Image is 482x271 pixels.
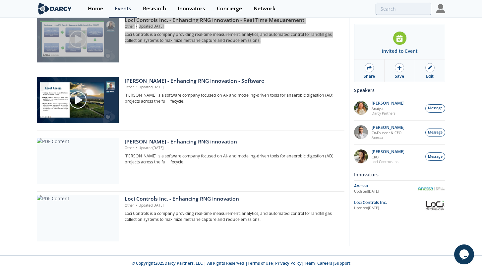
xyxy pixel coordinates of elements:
div: Anessa [354,183,417,189]
span: Message [428,106,443,111]
p: Other Updated [DATE] [125,203,340,208]
a: Terms of Use [248,260,273,266]
a: Video Content [PERSON_NAME] - Enhancing RNG innovation - Software Other •Updated[DATE] [PERSON_NA... [37,77,344,124]
img: fddc0511-1997-4ded-88a0-30228072d75f [354,101,368,115]
img: Anessa [417,187,445,190]
img: Loci Controls Inc. [424,200,445,211]
button: Message [425,152,445,161]
div: Concierge [217,6,242,11]
div: Home [88,6,103,11]
p: [PERSON_NAME] [372,149,404,154]
p: [PERSON_NAME] [372,101,404,106]
a: Careers [317,260,332,266]
p: Loci Controls Inc. [372,159,404,164]
img: play-chapters-gray.svg [69,30,87,48]
div: Network [254,6,275,11]
span: Message [428,154,443,159]
p: [PERSON_NAME] is a software company focused on AI- and modeling-driven tools for anaerobic digest... [125,92,340,105]
div: Updated [DATE] [354,189,417,194]
div: Research [143,6,166,11]
div: Share [364,73,375,79]
img: play-chapters-gray.svg [69,91,87,109]
span: • [135,145,139,150]
a: PDF Content [PERSON_NAME] - Enhancing RNG innovation Other •Updated[DATE] [PERSON_NAME] is a soft... [37,138,344,184]
span: • [135,203,139,208]
a: Loci Controls Inc. Updated[DATE] Loci Controls Inc. [354,200,445,211]
p: CRO [372,155,404,159]
img: Profile [436,4,445,13]
div: [PERSON_NAME] - Enhancing RNG innovation - Software [125,77,340,85]
p: Loci Controls is a company providing real-time measurement, analytics, and automated control for ... [125,32,340,44]
p: Loci Controls is a company providing real-time measurement, analytics, and automated control for ... [125,211,340,223]
div: Events [115,6,131,11]
img: logo-wide.svg [37,3,73,15]
a: Video Content Loci Controls Inc. - Enhancing RNG innovation - Real Time Mesuarement Other •Update... [37,16,344,63]
span: Message [428,130,443,135]
button: Message [425,129,445,137]
p: Other Updated [DATE] [125,145,340,151]
img: 737ad19b-6c50-4cdf-92c7-29f5966a019e [354,149,368,163]
iframe: chat widget [454,244,475,264]
div: Loci Controls Inc. - Enhancing RNG innovation - Real Time Mesuarement [125,16,340,24]
a: Anessa Updated[DATE] Anessa [354,183,445,195]
img: 1fdb2308-3d70-46db-bc64-f6eabefcce4d [354,125,368,139]
div: Innovators [354,169,445,180]
div: Speakers [354,84,445,96]
div: Invited to Event [382,47,418,54]
div: Loci Controls Inc. [354,200,424,206]
img: Video Content [37,16,119,62]
div: [PERSON_NAME] - Enhancing RNG innovation [125,138,340,146]
a: Privacy Policy [275,260,302,266]
a: Team [304,260,315,266]
div: Edit [426,73,434,79]
p: Other Updated [DATE] [125,85,340,90]
p: Co-Founder & CEO [372,131,404,135]
p: Other Updated [DATE] [125,24,340,29]
button: Message [425,104,445,113]
div: Save [395,73,404,79]
p: Analyst [372,106,404,111]
input: Advanced Search [376,3,431,15]
a: Edit [415,59,445,82]
img: Video Content [37,77,119,123]
p: [PERSON_NAME] is a software company focused on AI- and modeling-driven tools for anaerobic digest... [125,153,340,165]
a: Support [334,260,350,266]
p: © Copyright 2025 Darcy Partners, LLC | All Rights Reserved | | | | | [12,260,470,266]
p: Darcy Partners [372,111,404,116]
span: • [135,24,139,29]
a: PDF Content Loci Controls Inc. - Enhancing RNG innovation Other •Updated[DATE] Loci Controls is a... [37,195,344,241]
div: Innovators [178,6,205,11]
div: Updated [DATE] [354,206,424,211]
p: Anessa [372,135,404,140]
div: Loci Controls Inc. - Enhancing RNG innovation [125,195,340,203]
p: [PERSON_NAME] [372,125,404,130]
span: • [135,85,139,89]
